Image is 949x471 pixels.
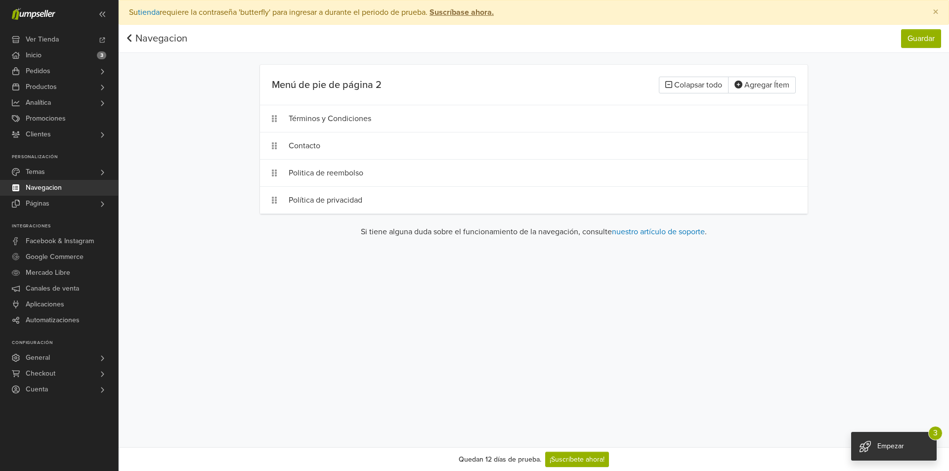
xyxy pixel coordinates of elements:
div: Términos y Condiciones [289,109,756,128]
span: General [26,350,50,366]
div: Quedan 12 días de prueba. [459,454,541,465]
span: Promociones [26,111,66,127]
p: Si tiene alguna duda sobre el funcionamiento de la navegación, consulte . [260,226,808,238]
span: Automatizaciones [26,312,80,328]
h5: Menú de pie de página 2 [272,79,530,91]
span: 3 [928,426,943,440]
span: Temas [26,164,45,180]
span: Cuenta [26,382,48,397]
div: Politica de reembolso [289,164,756,182]
span: Mercado Libre [26,265,70,281]
a: Navegacion [127,33,187,44]
a: nuestro artículo de soporte [612,227,705,237]
a: Suscríbase ahora. [428,7,494,17]
span: Facebook & Instagram [26,233,94,249]
strong: Suscríbase ahora. [430,7,494,17]
span: Google Commerce [26,249,84,265]
button: Guardar [901,29,941,48]
span: Ver Tienda [26,32,59,47]
span: Pedidos [26,63,50,79]
a: tienda [138,7,160,17]
div: Política de privacidad [289,191,756,210]
span: × [933,5,939,19]
span: Empezar [877,442,904,450]
span: Aplicaciones [26,297,64,312]
span: Checkout [26,366,55,382]
span: Productos [26,79,57,95]
p: Integraciones [12,223,118,229]
span: Clientes [26,127,51,142]
button: Agregar Ítem [728,77,796,93]
button: Close [923,0,949,24]
span: 3 [97,51,106,59]
span: Navegacion [26,180,62,196]
a: ¡Suscríbete ahora! [545,452,609,467]
p: Personalización [12,154,118,160]
span: Analítica [26,95,51,111]
span: Inicio [26,47,42,63]
div: Empezar 3 [851,432,937,461]
p: Configuración [12,340,118,346]
span: Páginas [26,196,49,212]
span: Canales de venta [26,281,79,297]
button: Colapsar todo [659,77,729,93]
div: Contacto [289,136,756,155]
